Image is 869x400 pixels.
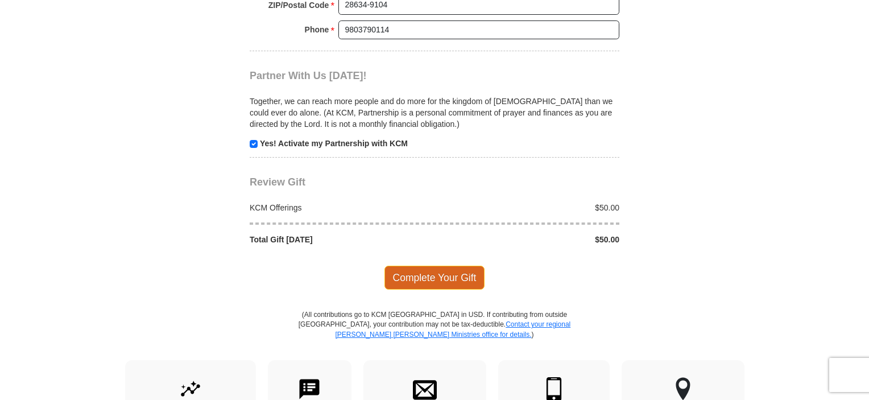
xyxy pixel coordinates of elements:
[250,70,367,81] span: Partner With Us [DATE]!
[435,202,626,213] div: $50.00
[250,96,619,130] p: Together, we can reach more people and do more for the kingdom of [DEMOGRAPHIC_DATA] than we coul...
[435,234,626,245] div: $50.00
[244,202,435,213] div: KCM Offerings
[335,320,570,338] a: Contact your regional [PERSON_NAME] [PERSON_NAME] Ministries office for details.
[298,310,571,360] p: (All contributions go to KCM [GEOGRAPHIC_DATA] in USD. If contributing from outside [GEOGRAPHIC_D...
[250,176,305,188] span: Review Gift
[260,139,408,148] strong: Yes! Activate my Partnership with KCM
[305,22,329,38] strong: Phone
[384,266,485,290] span: Complete Your Gift
[244,234,435,245] div: Total Gift [DATE]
